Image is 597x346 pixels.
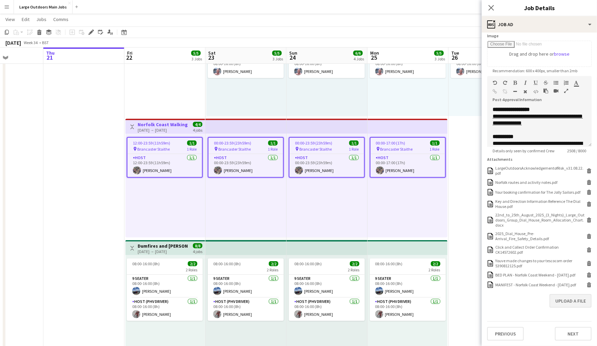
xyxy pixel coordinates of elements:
[299,147,332,152] span: Brancaster Staithe
[370,137,446,178] app-job-card: 00:00-17:00 (17h)1/1 Brancaster Staithe1 RoleHost1/100:00-17:00 (17h)[PERSON_NAME]
[208,154,283,177] app-card-role: Host1/100:00-23:59 (23h59m)[PERSON_NAME]
[5,39,21,46] div: [DATE]
[34,15,49,24] a: Jobs
[290,154,364,177] app-card-role: Host1/100:00-23:59 (23h59m)[PERSON_NAME]
[188,261,197,266] span: 2/2
[451,55,527,78] app-card-role: Host (PHV Driver)1/108:00-16:00 (8h)[PERSON_NAME]
[127,298,203,321] app-card-role: Host (PHV Driver)1/108:00-16:00 (8h)[PERSON_NAME]
[268,140,278,146] span: 1/1
[370,50,379,56] span: Mon
[137,147,170,152] span: Brancaster Staithe
[138,243,188,249] h3: Dumfires and [PERSON_NAME] Scenic
[564,88,569,94] button: Fullscreen
[543,80,548,85] button: Strikethrough
[289,258,365,321] div: 08:00-16:00 (8h)2/22 Roles9 Seater1/108:00-16:00 (8h)[PERSON_NAME]Host (PHV Driver)1/108:00-16:00...
[272,51,282,56] span: 5/5
[495,199,585,209] div: Key and Direction Information Reference The Dial House.pdf
[214,140,251,146] span: 00:00-23:59 (23h59m)
[42,40,49,45] div: BST
[289,275,365,298] app-card-role: 9 Seater1/108:00-16:00 (8h)[PERSON_NAME]
[349,140,359,146] span: 1/1
[187,140,197,146] span: 1/1
[369,54,379,61] span: 25
[429,267,440,272] span: 2 Roles
[495,231,585,241] div: 2025_Dial_House_Pre-Arrival_Fire_Safety_Details.pdf
[193,243,202,248] span: 8/8
[349,147,359,152] span: 1 Role
[495,272,575,277] div: BED PLAN - Norfolk Coast Weekend - 22nd August 2025.pdf
[353,51,363,56] span: 6/6
[487,68,583,73] span: Recommendation: 600 x 400px, smaller than 2mb
[513,89,518,94] button: Horizontal Line
[380,147,413,152] span: Brancaster Staithe
[268,147,278,152] span: 1 Role
[375,261,403,266] span: 08:00-16:00 (8h)
[289,55,365,78] app-card-role: Host (PHV Driver)1/108:00-16:00 (8h)[PERSON_NAME]
[19,15,32,24] a: Edit
[430,147,440,152] span: 1 Role
[495,190,580,195] div: Your booking confirmation for The Jolly Sailors.pdf
[370,258,446,321] app-job-card: 08:00-16:00 (8h)2/22 Roles9 Seater1/108:00-16:00 (8h)[PERSON_NAME]Host (PHV Driver)1/108:00-16:00...
[435,56,445,61] div: 3 Jobs
[495,282,576,287] div: MANIFEST - Norfolk Coast Weekend - 22nd August 2025.pdf
[487,148,560,153] span: Details only seen by confirmed Crew
[51,15,71,24] a: Comms
[348,267,359,272] span: 2 Roles
[370,298,446,321] app-card-role: Host (PHV Driver)1/108:00-16:00 (8h)[PERSON_NAME]
[267,267,278,272] span: 2 Roles
[208,298,284,321] app-card-role: Host (PHV Driver)1/108:00-16:00 (8h)[PERSON_NAME]
[495,258,585,268] div: Youve made changes to your tescocom order 5390812125.pdf
[495,180,557,185] div: Norfolk routes and activity notes.pdf
[288,54,297,61] span: 24
[208,258,284,321] app-job-card: 08:00-16:00 (8h)2/22 Roles9 Seater1/108:00-16:00 (8h)[PERSON_NAME]Host (PHV Driver)1/108:00-16:00...
[192,56,202,61] div: 3 Jobs
[218,147,251,152] span: Brancaster Staithe
[430,140,440,146] span: 1/1
[138,121,188,128] h3: Norfolk Coast Walking Weekend (3 nights)
[503,80,508,85] button: Redo
[574,80,579,85] button: Text Color
[554,80,558,85] button: Unordered List
[376,140,405,146] span: 00:00-17:00 (17h)
[533,80,538,85] button: Underline
[523,89,528,94] button: Clear Formatting
[127,258,203,321] div: 08:00-16:00 (8h)2/22 Roles9 Seater1/108:00-16:00 (8h)[PERSON_NAME]Host (PHV Driver)1/108:00-16:00...
[482,3,597,12] h3: Job Details
[289,137,365,178] div: 00:00-23:59 (23h59m)1/1 Brancaster Staithe1 RoleHost1/100:00-23:59 (23h59m)[PERSON_NAME]
[207,54,216,61] span: 23
[186,267,197,272] span: 2 Roles
[5,16,15,22] span: View
[208,50,216,56] span: Sat
[208,137,284,178] app-job-card: 00:00-23:59 (23h59m)1/1 Brancaster Staithe1 RoleHost1/100:00-23:59 (23h59m)[PERSON_NAME]
[127,275,203,298] app-card-role: 9 Seater1/108:00-16:00 (8h)[PERSON_NAME]
[289,50,297,56] span: Sun
[208,55,284,78] app-card-role: Host (PHV Driver)1/108:00-16:00 (8h)[PERSON_NAME]
[133,140,170,146] span: 12:00-23:59 (11h59m)
[126,54,133,61] span: 22
[487,327,524,341] button: Previous
[487,157,513,162] label: Attachments
[53,16,68,22] span: Comms
[482,16,597,33] div: Job Ad
[513,80,518,85] button: Bold
[550,294,592,308] button: Upload a file
[451,50,459,56] span: Tue
[294,261,322,266] span: 08:00-16:00 (8h)
[370,55,446,78] app-card-role: Host (PHV Driver)1/108:00-16:00 (8h)[PERSON_NAME]
[132,261,160,266] span: 08:00-16:00 (8h)
[22,40,39,45] span: Week 34
[127,154,202,177] app-card-role: Host1/112:00-23:59 (11h59m)[PERSON_NAME]
[193,122,202,127] span: 4/4
[493,80,497,85] button: Undo
[127,50,133,56] span: Fri
[495,245,585,255] div: Click and Collect Order Confirmation CK14572602.pdf
[434,51,444,56] span: 5/5
[543,88,548,94] button: Paste as plain text
[193,248,202,254] div: 4 jobs
[45,54,55,61] span: 21
[495,166,585,176] div: LargeOutdoorsAcknowledgementofRisk_v31.08.22.pdf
